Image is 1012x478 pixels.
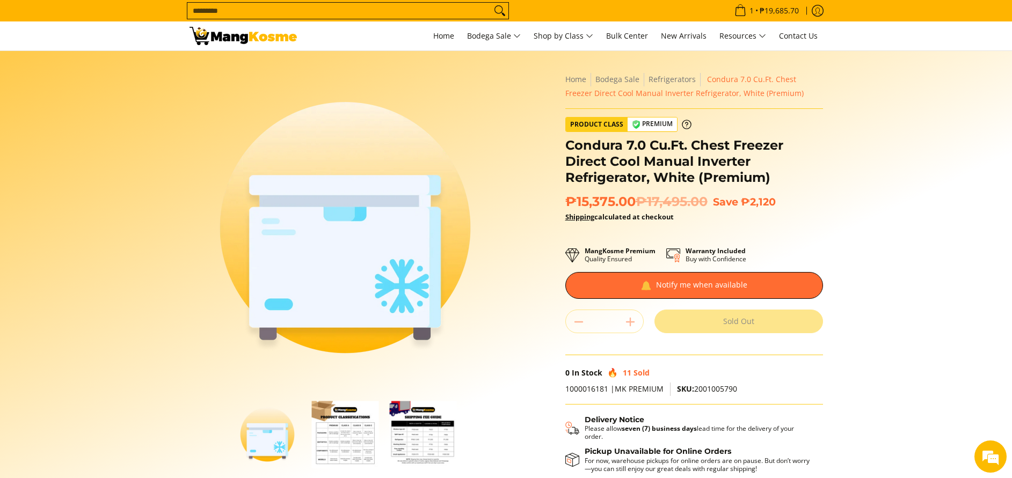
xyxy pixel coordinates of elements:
[428,21,460,50] a: Home
[585,246,656,255] strong: MangKosme Premium
[585,415,644,424] strong: Delivery Notice
[748,7,755,14] span: 1
[565,194,708,210] span: ₱15,375.00
[190,27,297,45] img: Condura 9.3 Cu. Ft. Inverter Refrigerator (Premium) l Mang Kosme
[741,195,776,208] span: ₱2,120
[462,21,526,50] a: Bodega Sale
[565,415,812,441] button: Shipping & Delivery
[595,74,639,84] a: Bodega Sale
[677,384,694,394] span: SKU:
[528,21,599,50] a: Shop by Class
[467,30,521,43] span: Bodega Sale
[677,384,737,394] span: 2001005790
[686,247,746,263] p: Buy with Confidence
[565,72,823,100] nav: Breadcrumbs
[713,195,738,208] span: Save
[606,31,648,41] span: Bulk Center
[190,72,501,384] img: chest-freezer-thumbnail-icon-mang-kosme
[649,74,696,84] a: Refrigerators
[534,30,593,43] span: Shop by Class
[628,117,677,131] span: Premium
[565,367,570,378] span: 0
[565,117,691,132] a: Product Class Premium
[234,401,301,468] img: chest-freezer-thumbnail-icon-mang-kosme
[585,247,656,263] p: Quality Ensured
[636,194,708,210] del: ₱17,495.00
[565,137,823,186] h1: Condura 7.0 Cu.Ft. Chest Freezer Direct Cool Manual Inverter Refrigerator, White (Premium)
[623,367,631,378] span: 11
[565,212,594,222] a: Shipping
[585,446,731,456] strong: Pickup Unavailable for Online Orders
[565,74,586,84] a: Home
[565,212,674,222] strong: calculated at checkout
[774,21,823,50] a: Contact Us
[491,3,508,19] button: Search
[731,5,802,17] span: •
[714,21,771,50] a: Resources
[565,74,804,98] span: Condura 7.0 Cu.Ft. Chest Freezer Direct Cool Manual Inverter Refrigerator, White (Premium)
[585,457,812,473] p: For now, warehouse pickups for online orders are on pause. But don’t worry—you can still enjoy ou...
[656,21,712,50] a: New Arrivals
[601,21,653,50] a: Bulk Center
[661,31,707,41] span: New Arrivals
[565,384,664,394] span: 1000016181 |MK PREMIUM
[686,246,746,255] strong: Warranty Included
[779,31,818,41] span: Contact Us
[566,117,628,131] span: Product Class
[719,30,766,43] span: Resources
[585,424,812,440] p: Please allow lead time for the delivery of your order.
[389,401,456,468] img: mang-kosme-shipping-fee-guide-infographic
[308,21,823,50] nav: Main Menu
[632,120,640,129] img: premium-badge-icon.webp
[758,7,800,14] span: ₱19,685.70
[622,424,697,433] strong: seven (7) business days
[311,401,378,468] img: Condura 7.0 Cu.Ft. Chest Freezer Direct Cool Manual Inverter Refrigerator, White (Premium)-2
[634,367,650,378] span: Sold
[433,31,454,41] span: Home
[572,367,602,378] span: In Stock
